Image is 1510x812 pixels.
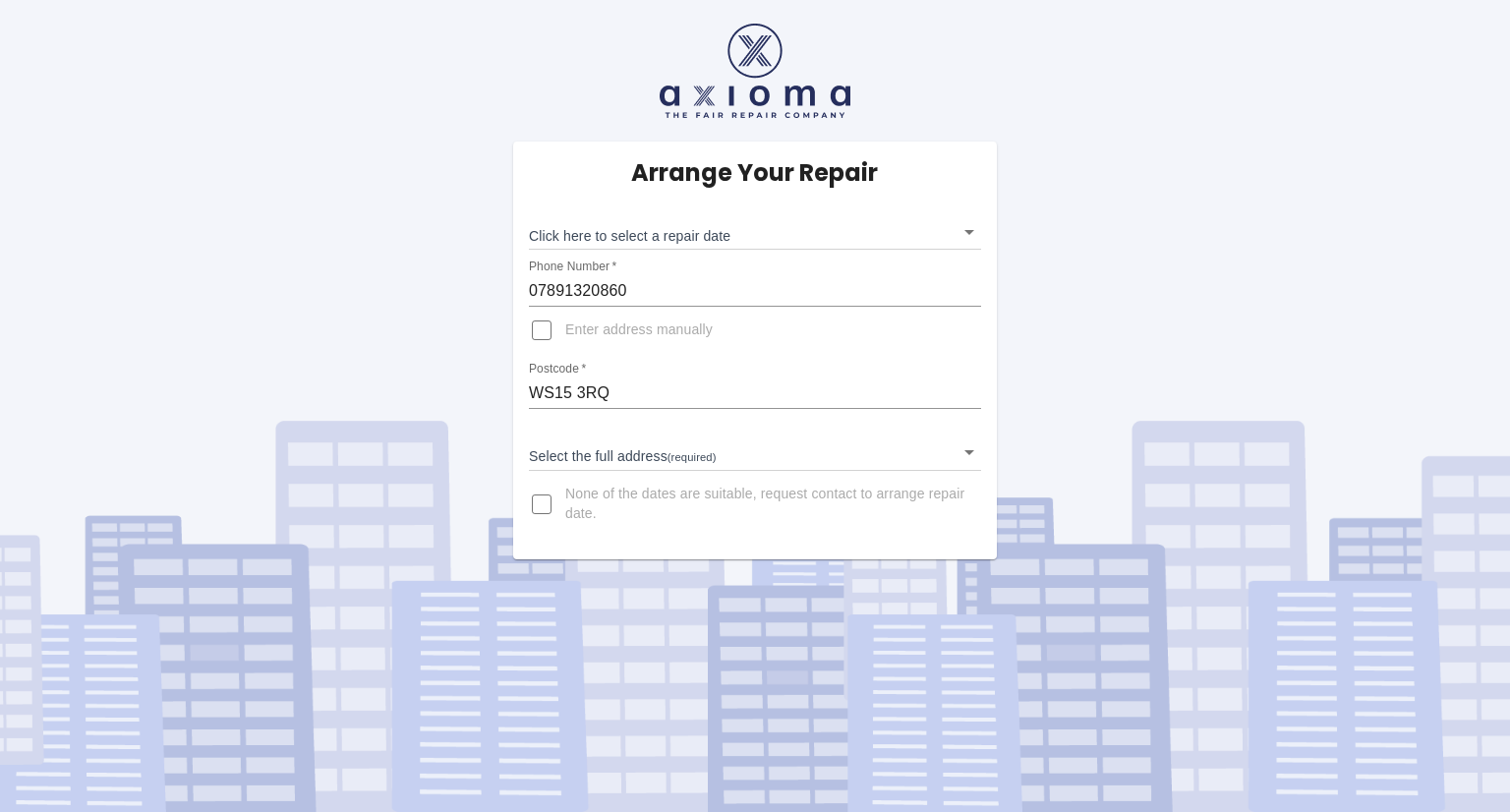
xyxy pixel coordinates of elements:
label: Phone Number [529,259,616,275]
span: Enter address manually [565,320,713,340]
img: axioma [660,24,850,118]
h5: Arrange Your Repair [631,157,878,189]
label: Postcode [529,361,586,377]
span: None of the dates are suitable, request contact to arrange repair date. [565,485,965,524]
